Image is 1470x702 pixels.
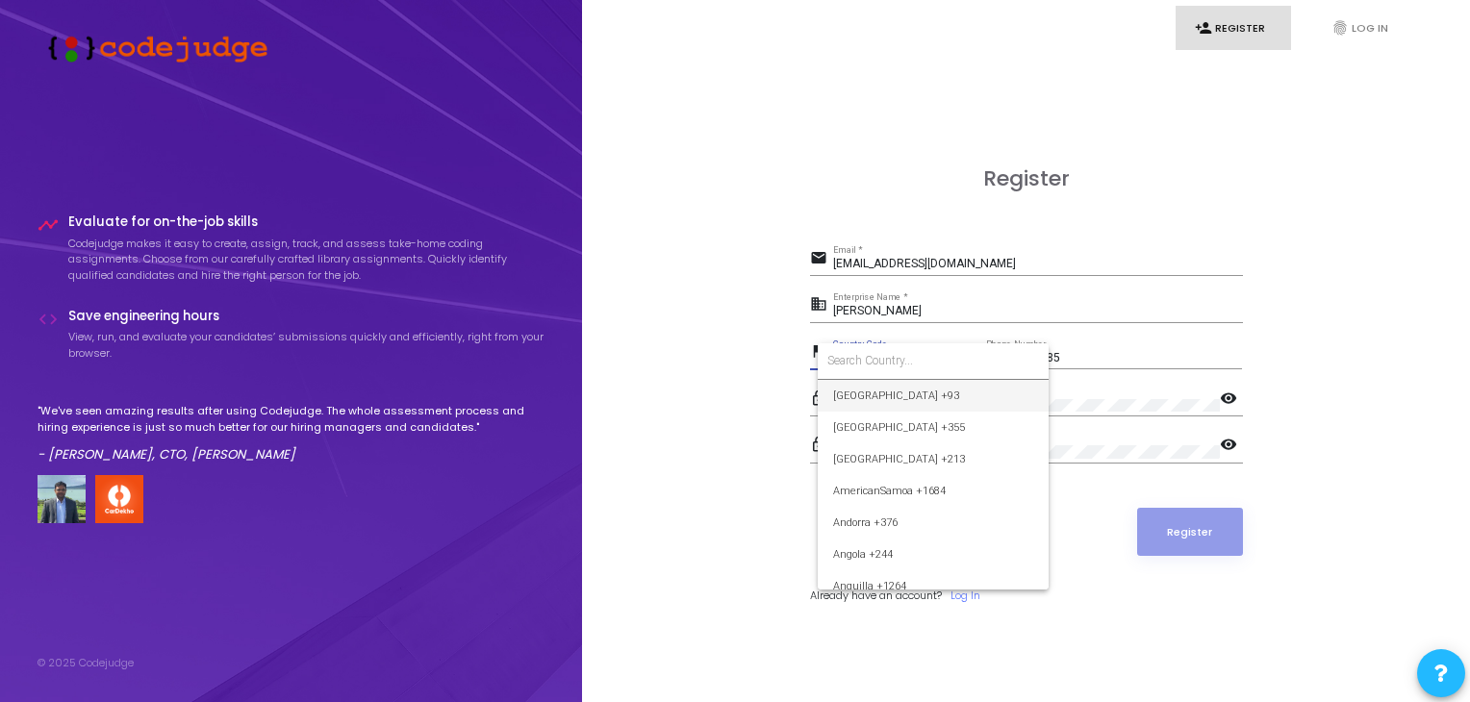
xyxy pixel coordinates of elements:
[833,443,1033,475] span: [GEOGRAPHIC_DATA] +213
[827,352,1039,369] input: Search Country...
[833,539,1033,570] span: Angola +244
[833,570,1033,602] span: Anguilla +1264
[833,412,1033,443] span: [GEOGRAPHIC_DATA] +355
[833,507,1033,539] span: Andorra +376
[833,475,1033,507] span: AmericanSamoa +1684
[833,380,1033,412] span: [GEOGRAPHIC_DATA] +93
